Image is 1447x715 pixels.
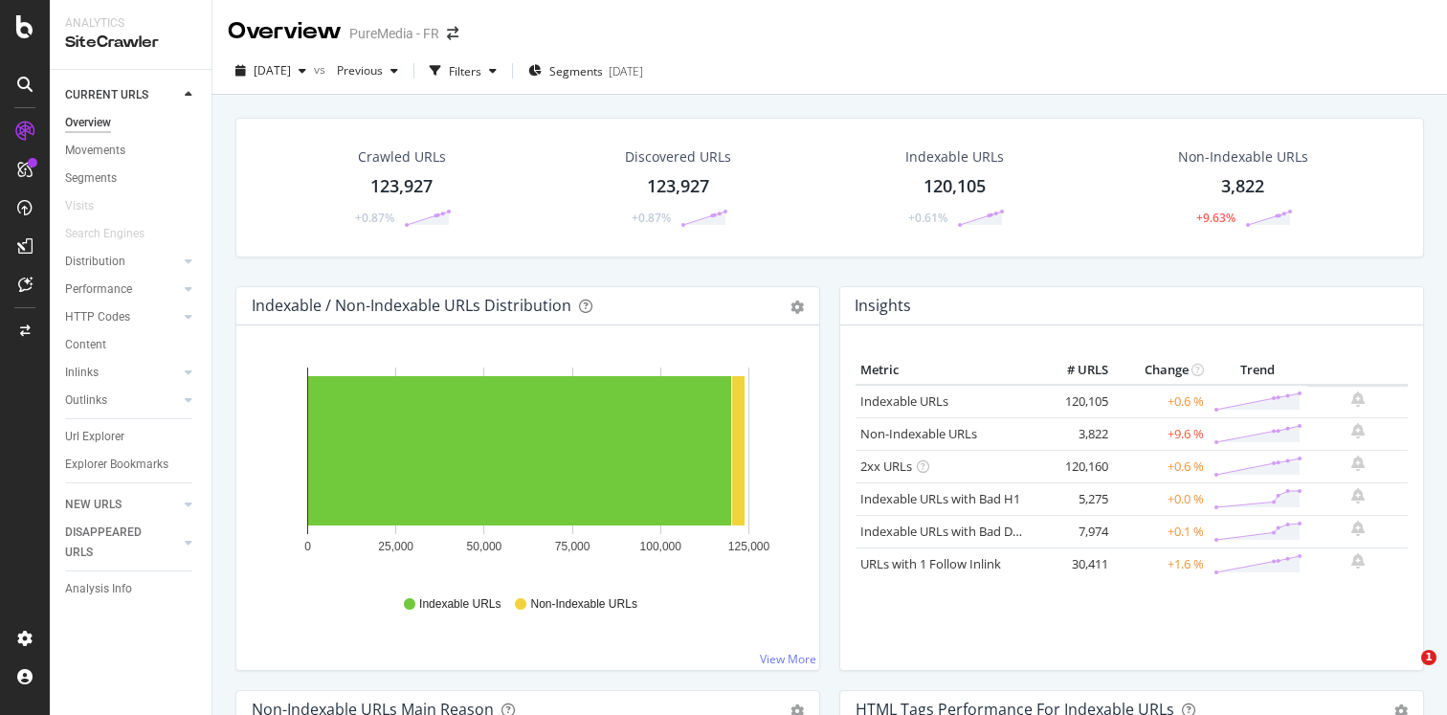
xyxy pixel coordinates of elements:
td: 120,105 [1036,385,1113,418]
h4: Insights [855,293,911,319]
div: 120,105 [924,174,986,199]
td: +1.6 % [1113,547,1209,580]
td: 3,822 [1036,417,1113,450]
th: Change [1113,356,1209,385]
td: +0.0 % [1113,482,1209,515]
div: Content [65,335,106,355]
a: Search Engines [65,224,164,244]
div: Discovered URLs [625,147,731,167]
td: +9.6 % [1113,417,1209,450]
div: Explorer Bookmarks [65,455,168,475]
a: Non-Indexable URLs [860,425,977,442]
div: +0.61% [908,210,947,226]
div: Movements [65,141,125,161]
text: 25,000 [378,540,413,553]
a: HTTP Codes [65,307,179,327]
a: Indexable URLs with Bad H1 [860,490,1020,507]
div: 123,927 [370,174,433,199]
td: 5,275 [1036,482,1113,515]
div: bell-plus [1351,423,1365,438]
span: vs [314,61,329,78]
span: 1 [1421,650,1436,665]
a: Explorer Bookmarks [65,455,198,475]
a: 2xx URLs [860,458,912,475]
a: Indexable URLs with Bad Description [860,523,1069,540]
button: Segments[DATE] [521,56,651,86]
span: Non-Indexable URLs [530,596,636,613]
a: Overview [65,113,198,133]
div: 123,927 [647,174,709,199]
text: 50,000 [467,540,502,553]
td: 30,411 [1036,547,1113,580]
div: bell-plus [1351,391,1365,407]
div: gear [790,301,804,314]
div: Indexable / Non-Indexable URLs Distribution [252,296,571,315]
span: Segments [549,63,603,79]
div: +0.87% [632,210,671,226]
a: Distribution [65,252,179,272]
td: 120,160 [1036,450,1113,482]
svg: A chart. [252,356,804,578]
div: NEW URLS [65,495,122,515]
div: Visits [65,196,94,216]
a: DISAPPEARED URLS [65,523,179,563]
div: Segments [65,168,117,189]
a: Movements [65,141,198,161]
button: [DATE] [228,56,314,86]
div: PureMedia - FR [349,24,439,43]
a: URLs with 1 Follow Inlink [860,555,1001,572]
div: +9.63% [1196,210,1236,226]
a: Performance [65,279,179,300]
th: Metric [856,356,1036,385]
a: Segments [65,168,198,189]
div: bell-plus [1351,521,1365,536]
td: 7,974 [1036,515,1113,547]
text: 0 [304,540,311,553]
div: +0.87% [355,210,394,226]
div: bell-plus [1351,488,1365,503]
button: Previous [329,56,406,86]
a: Analysis Info [65,579,198,599]
div: Crawled URLs [358,147,446,167]
div: Performance [65,279,132,300]
a: Visits [65,196,113,216]
a: Outlinks [65,391,179,411]
div: Analysis Info [65,579,132,599]
a: Url Explorer [65,427,198,447]
div: Inlinks [65,363,99,383]
div: bell-plus [1351,553,1365,569]
a: View More [760,651,816,667]
td: +0.6 % [1113,385,1209,418]
div: Url Explorer [65,427,124,447]
div: DISAPPEARED URLS [65,523,162,563]
text: 100,000 [640,540,682,553]
span: Previous [329,62,383,78]
button: Filters [422,56,504,86]
div: Indexable URLs [905,147,1004,167]
div: Analytics [65,15,196,32]
div: CURRENT URLS [65,85,148,105]
td: +0.1 % [1113,515,1209,547]
a: Inlinks [65,363,179,383]
th: Trend [1209,356,1307,385]
div: Outlinks [65,391,107,411]
span: 2025 Sep. 29th [254,62,291,78]
div: Non-Indexable URLs [1178,147,1308,167]
iframe: Intercom live chat [1382,650,1428,696]
a: Indexable URLs [860,392,948,410]
a: Content [65,335,198,355]
div: bell-plus [1351,456,1365,471]
div: Search Engines [65,224,145,244]
text: 125,000 [728,540,770,553]
div: Filters [449,63,481,79]
div: Distribution [65,252,125,272]
div: 3,822 [1221,174,1264,199]
a: CURRENT URLS [65,85,179,105]
td: +0.6 % [1113,450,1209,482]
a: NEW URLS [65,495,179,515]
div: HTTP Codes [65,307,130,327]
text: 75,000 [555,540,590,553]
div: arrow-right-arrow-left [447,27,458,40]
div: [DATE] [609,63,643,79]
